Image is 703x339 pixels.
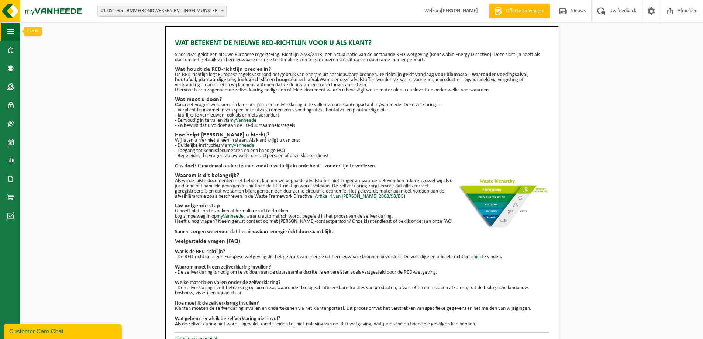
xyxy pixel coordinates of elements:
strong: [PERSON_NAME] [441,8,478,14]
a: Offerte aanvragen [489,4,550,18]
p: Sinds 2024 geldt een nieuwe Europese regelgeving: Richtlijn 2023/2413, een actualisatie van de be... [175,52,549,63]
p: Klanten moeten de zelfverklaring invullen en ondertekenen via het klantenportaal. Dit proces omva... [175,306,549,311]
a: Artikel 4 van [PERSON_NAME] 2008/98/EG [315,194,404,199]
p: Als wij de juiste documenten niet hebben, kunnen we bepaalde afvalstoffen niet langer aanvaarden.... [175,179,549,199]
p: - Zo bewijst dat u voldoet aan de EU-duurzaamheidsregels [175,123,549,128]
iframe: chat widget [4,323,123,339]
h2: Hoe helpt [PERSON_NAME] u hierbij? [175,132,549,138]
a: myVanheede [230,118,256,123]
a: hier [473,254,482,260]
p: - Toegang tot kennisdocumenten en een handige FAQ [175,148,549,153]
span: 01-051695 - BMV GRONDWERKEN BV - INGELMUNSTER [98,6,226,16]
h2: Wat moet u doen? [175,97,549,103]
p: Wij laten u hier niet alleen in staan. Als klant krijgt u van ons: [175,138,549,143]
a: myVanheede [227,143,254,148]
b: Wat gebeurt er als ik de zelfverklaring niet invul? [175,316,280,322]
p: Concreet vragen we u om één keer per jaar een zelfverklaring in te vullen via ons klantenportaal ... [175,103,549,108]
span: Offerte aanvragen [504,7,546,15]
b: Wat is de RED-richtlijn? [175,249,225,255]
b: Waarom moet ik een zelfverklaring invullen? [175,264,271,270]
p: Hiervoor is een zogenaamde zelfverklaring nodig: een officieel document waarin u bevestigt welke ... [175,88,549,93]
b: Hoe moet ik de zelfverklaring invullen? [175,301,259,306]
p: - Begeleiding bij vragen via uw vaste contactpersoon of onze klantendienst [175,153,549,159]
b: Samen zorgen we ervoor dat hernieuwbare energie écht duurzaam blijft. [175,229,333,235]
p: De RED-richtlijn legt Europese regels vast rond het gebruik van energie uit hernieuwbare bronnen.... [175,72,549,88]
p: U hoeft niets op te zoeken of formulieren af te drukken. Log simpelweg in op , waar u automatisch... [175,209,549,219]
p: - De RED-richtlijn is een Europese wetgeving die het gebruik van energie uit hernieuwbare bronnen... [175,255,549,260]
p: - Jaarlijks te vernieuwen, ook als er niets verandert [175,113,549,118]
h2: Wat houdt de RED-richtlijn precies in? [175,66,549,72]
p: - De zelfverklaring is nodig om te voldoen aan de duurzaamheidscriteria en vereisten zoals vastge... [175,270,549,275]
strong: De richtlijn geldt vandaag voor biomassa – waaronder voedingsafval, houtafval, plantaardige olie,... [175,72,529,83]
b: Welke materialen vallen onder de zelfverklaring? [175,280,280,286]
p: Heeft u nog vragen? Neem gerust contact op met [PERSON_NAME]-contactpersoon? Onze klantendienst o... [175,219,549,224]
a: myVanheede [217,214,244,219]
p: Als de zelfverklaring niet wordt ingevuld, kan dit leiden tot niet-naleving van de RED-wetgeving,... [175,322,549,327]
span: Wat betekent de nieuwe RED-richtlijn voor u als klant? [175,38,372,49]
h2: Waarom is dit belangrijk? [175,173,549,179]
p: - De zelfverklaring heeft betrekking op biomassa, waaronder biologisch afbreekbare fracties van p... [175,286,549,296]
strong: Ons doel? U maximaal ondersteunen zodat u wettelijk in orde bent – zonder tijd te verliezen. [175,163,376,169]
span: 01-051695 - BMV GRONDWERKEN BV - INGELMUNSTER [97,6,227,17]
h2: Uw volgende stap [175,203,549,209]
p: - Verplicht bij inzamelen van specifieke afvalstromen zoals voedingsafval, houtafval en plantaard... [175,108,549,113]
h2: Veelgestelde vragen (FAQ) [175,238,549,244]
p: - Eenvoudig in te vullen via [175,118,549,123]
p: - Duidelijke instructies via [175,143,549,148]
